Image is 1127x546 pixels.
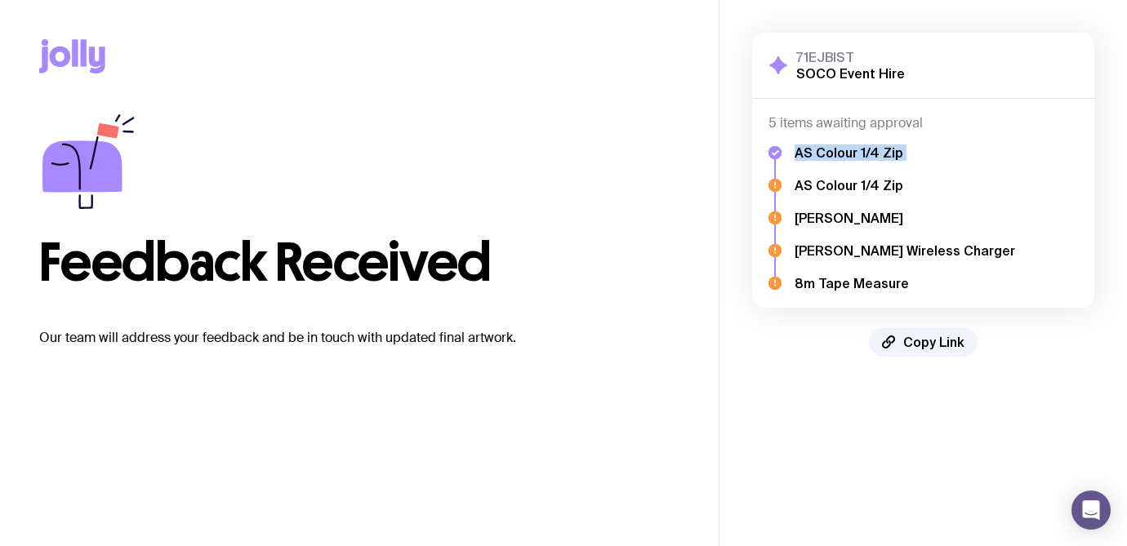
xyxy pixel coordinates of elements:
h5: 8m Tape Measure [795,275,1015,291]
h1: Feedback Received [39,237,679,289]
div: Open Intercom Messenger [1071,491,1111,530]
h2: SOCO Event Hire [796,65,905,82]
h5: [PERSON_NAME] Wireless Charger [795,242,1015,259]
span: Copy Link [903,334,964,350]
h3: 71EJBIST [796,49,905,65]
h4: 5 items awaiting approval [768,115,1078,131]
button: Copy Link [869,327,978,357]
p: Our team will address your feedback and be in touch with updated final artwork. [39,328,679,348]
h5: [PERSON_NAME] [795,210,1015,226]
h5: AS Colour 1/4 Zip [795,144,1015,161]
h5: AS Colour 1/4 Zip [795,177,1015,193]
